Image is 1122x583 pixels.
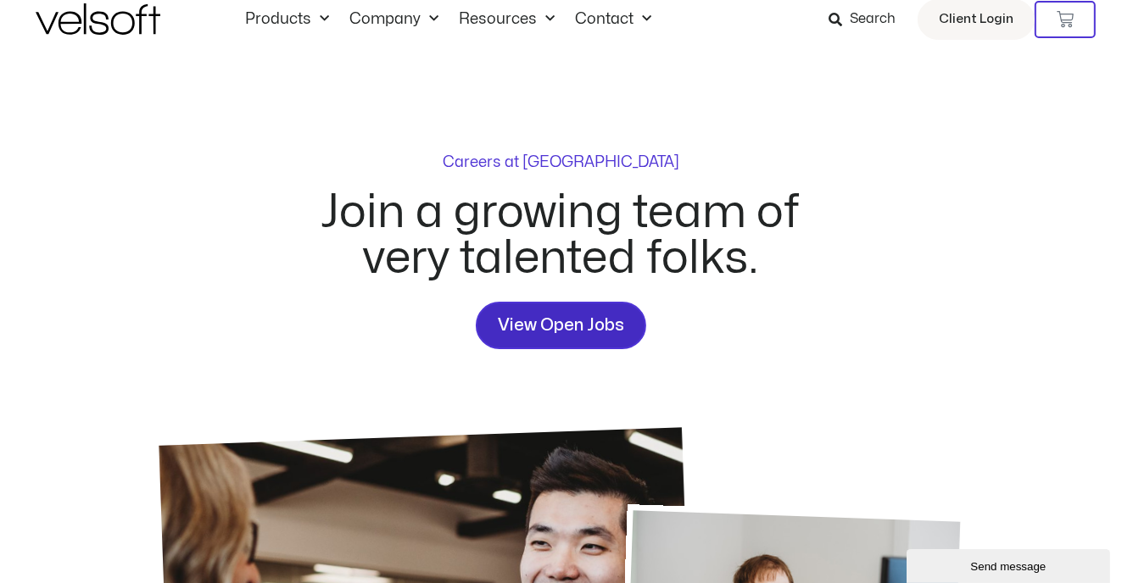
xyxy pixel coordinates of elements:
[36,3,160,35] img: Velsoft Training Materials
[443,155,679,170] p: Careers at [GEOGRAPHIC_DATA]
[340,10,449,29] a: CompanyMenu Toggle
[850,8,896,31] span: Search
[907,546,1114,583] iframe: chat widget
[236,10,662,29] nav: Menu
[829,5,907,34] a: Search
[939,8,1013,31] span: Client Login
[302,190,821,281] h2: Join a growing team of very talented folks.
[566,10,662,29] a: ContactMenu Toggle
[498,312,624,339] span: View Open Jobs
[449,10,566,29] a: ResourcesMenu Toggle
[476,302,646,349] a: View Open Jobs
[236,10,340,29] a: ProductsMenu Toggle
